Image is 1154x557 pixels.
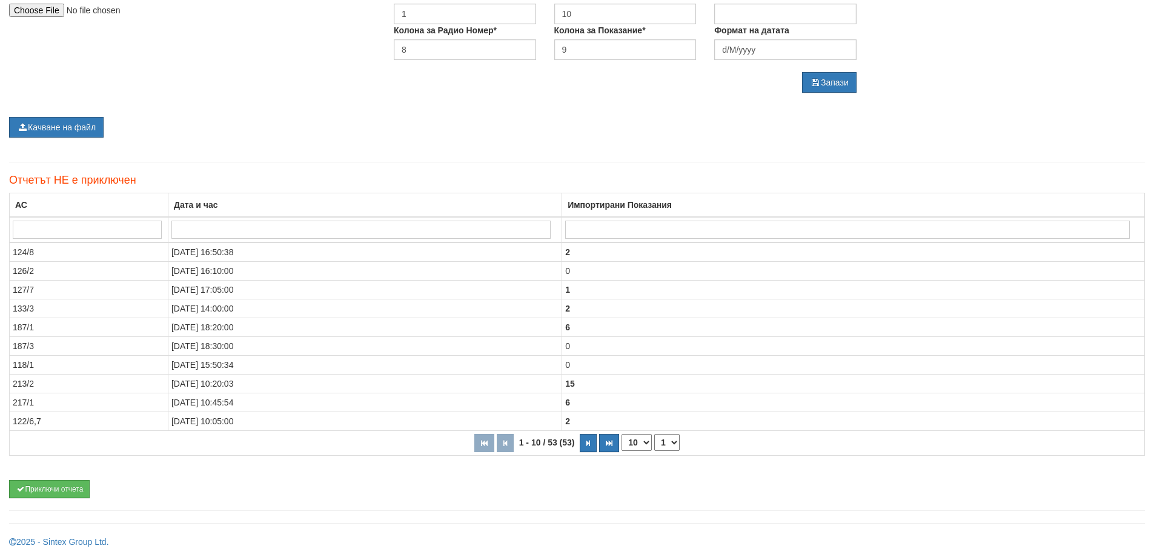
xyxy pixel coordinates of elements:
[168,281,562,299] td: [DATE] 17:05:00
[168,299,562,318] td: [DATE] 14:00:00
[168,375,562,393] td: [DATE] 10:20:03
[654,434,680,451] select: Страница номер
[622,434,652,451] select: Брой редове на страница
[10,356,168,375] td: 118/1
[168,356,562,375] td: [DATE] 15:50:34
[10,262,168,281] td: 126/2
[516,438,578,447] span: 1 - 10 / 53 (53)
[10,375,168,393] td: 213/2
[580,434,597,452] button: Следваща страница
[714,39,857,60] input: Запишете формата с латински букви
[565,247,570,257] b: 2
[10,281,168,299] td: 127/7
[168,337,562,356] td: [DATE] 18:30:00
[497,434,514,452] button: Предишна страница
[10,393,168,412] td: 217/1
[13,196,165,213] div: АС
[562,193,1145,218] th: Импортирани Показания: No sort applied, activate to apply an ascending sort
[565,196,1141,213] div: Импортирани Показания
[565,379,575,389] b: 15
[562,337,1145,356] td: 0
[562,262,1145,281] td: 0
[9,537,109,547] a: 2025 - Sintex Group Ltd.
[10,242,168,262] td: 124/8
[10,193,168,218] th: АС: No sort applied, activate to apply an ascending sort
[168,412,562,431] td: [DATE] 10:05:00
[168,262,562,281] td: [DATE] 16:10:00
[168,193,562,218] th: Дата и час: No sort applied, activate to apply an ascending sort
[565,285,570,295] b: 1
[168,318,562,337] td: [DATE] 18:20:00
[802,72,857,93] button: Запази
[10,412,168,431] td: 122/6,7
[10,337,168,356] td: 187/3
[474,434,494,452] button: Първа страница
[9,175,1145,187] h4: Отчетът НЕ е приключен
[562,356,1145,375] td: 0
[9,117,104,138] button: Качване на файл
[554,24,646,36] label: Колона за Показание*
[171,196,559,213] div: Дата и час
[9,480,90,498] button: Приключи отчета
[565,322,570,332] b: 6
[168,242,562,262] td: [DATE] 16:50:38
[10,318,168,337] td: 187/1
[168,393,562,412] td: [DATE] 10:45:54
[714,24,789,36] label: Формат на датата
[394,24,497,36] label: Колона за Радио Номер*
[10,299,168,318] td: 133/3
[565,398,570,407] b: 6
[599,434,619,452] button: Последна страница
[565,304,570,313] b: 2
[565,416,570,426] b: 2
